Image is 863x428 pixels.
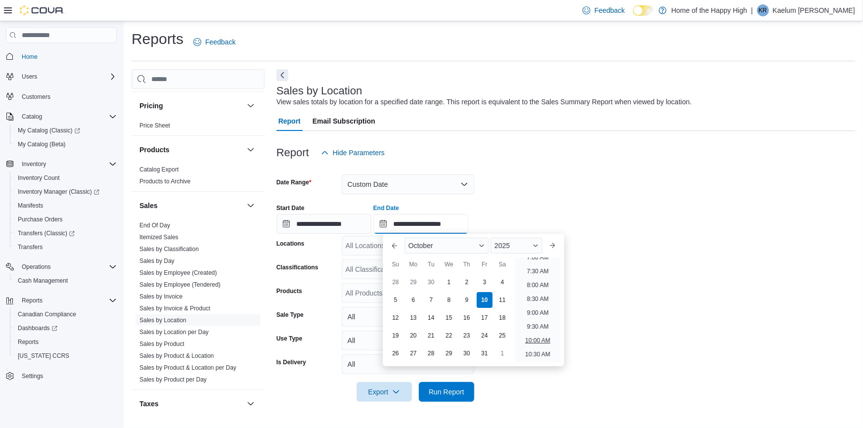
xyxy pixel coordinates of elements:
[18,188,99,196] span: Inventory Manager (Classic)
[459,328,475,343] div: day-23
[406,345,421,361] div: day-27
[459,310,475,326] div: day-16
[459,274,475,290] div: day-2
[276,97,692,107] div: View sales totals by location for a specified date range. This report is equivalent to the Sales ...
[18,111,46,123] button: Catalog
[2,89,121,104] button: Customers
[22,263,51,271] span: Operations
[14,214,117,225] span: Purchase Orders
[441,257,457,272] div: We
[139,122,170,129] a: Price Sheet
[523,307,553,319] li: 9:00 AM
[10,321,121,335] a: Dashboards
[757,4,769,16] div: Kaelum Rudy
[139,293,182,300] a: Sales by Invoice
[139,316,186,324] span: Sales by Location
[423,328,439,343] div: day-21
[18,310,76,318] span: Canadian Compliance
[495,310,510,326] div: day-18
[423,310,439,326] div: day-14
[523,279,553,291] li: 8:00 AM
[441,328,457,343] div: day-22
[14,350,117,362] span: Washington CCRS
[459,292,475,308] div: day-9
[139,352,214,360] span: Sales by Product & Location
[139,329,209,336] a: Sales by Location per Day
[523,321,553,333] li: 9:30 AM
[18,338,39,346] span: Reports
[373,204,399,212] label: End Date
[205,37,235,47] span: Feedback
[429,387,464,397] span: Run Report
[10,349,121,363] button: [US_STATE] CCRS
[14,322,117,334] span: Dashboards
[22,160,46,168] span: Inventory
[2,260,121,274] button: Operations
[14,172,117,184] span: Inventory Count
[10,124,121,137] a: My Catalog (Classic)
[10,240,121,254] button: Transfers
[2,110,121,124] button: Catalog
[22,113,42,121] span: Catalog
[22,372,43,380] span: Settings
[14,275,117,287] span: Cash Management
[276,311,304,319] label: Sale Type
[14,350,73,362] a: [US_STATE] CCRS
[139,281,221,288] a: Sales by Employee (Tendered)
[276,358,306,366] label: Is Delivery
[6,45,117,409] nav: Complex example
[132,219,265,389] div: Sales
[276,147,309,159] h3: Report
[245,100,257,112] button: Pricing
[139,376,207,383] a: Sales by Product per Day
[14,241,46,253] a: Transfers
[14,308,80,320] a: Canadian Compliance
[10,171,121,185] button: Inventory Count
[18,277,68,285] span: Cash Management
[388,328,404,343] div: day-19
[22,297,43,304] span: Reports
[139,101,163,111] h3: Pricing
[278,111,301,131] span: Report
[139,328,209,336] span: Sales by Location per Day
[342,307,474,327] button: All
[18,370,47,382] a: Settings
[495,274,510,290] div: day-4
[139,221,170,229] span: End Of Day
[14,227,79,239] a: Transfers (Classic)
[139,234,179,241] a: Itemized Sales
[423,345,439,361] div: day-28
[276,204,305,212] label: Start Date
[276,287,302,295] label: Products
[139,145,170,155] h3: Products
[441,345,457,361] div: day-29
[388,310,404,326] div: day-12
[10,199,121,213] button: Manifests
[276,214,371,234] input: Press the down key to open a popover containing a calendar.
[10,213,121,226] button: Purchase Orders
[139,341,184,347] a: Sales by Product
[18,261,55,273] button: Operations
[189,32,239,52] a: Feedback
[477,345,493,361] div: day-31
[139,340,184,348] span: Sales by Product
[515,257,560,362] ul: Time
[10,307,121,321] button: Canadian Compliance
[18,90,117,103] span: Customers
[139,178,190,185] a: Products to Archive
[18,243,43,251] span: Transfers
[139,201,158,211] h3: Sales
[406,328,421,343] div: day-20
[14,308,117,320] span: Canadian Compliance
[276,335,302,342] label: Use Type
[139,364,236,372] span: Sales by Product & Location per Day
[18,324,57,332] span: Dashboards
[672,4,747,16] p: Home of the Happy High
[373,214,468,234] input: Press the down key to enter a popover containing a calendar. Press the escape key to close the po...
[18,229,75,237] span: Transfers (Classic)
[333,148,385,158] span: Hide Parameters
[759,4,767,16] span: KR
[495,242,510,250] span: 2025
[342,331,474,350] button: All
